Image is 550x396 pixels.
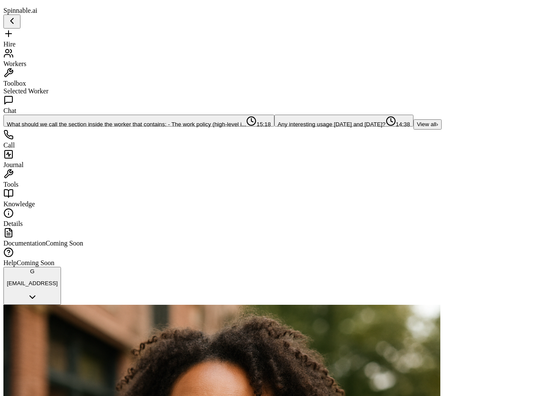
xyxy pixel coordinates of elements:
span: Call [3,142,15,149]
span: What should we call the section inside the worker that contains: - The work policy (high-level i.... [7,121,246,127]
button: Open conversation: What should we call the section inside the worker that contains: - The work po... [3,115,274,127]
span: View all [417,121,437,127]
span: › [437,121,438,127]
span: 15:18 [246,121,271,127]
button: Show all conversations [413,119,442,130]
span: Chat [3,107,16,114]
span: Tools [3,181,18,188]
span: Toolbox [3,80,26,87]
span: 14:38 [386,121,410,127]
div: Selected Worker [3,87,547,95]
span: Coming Soon [17,259,54,266]
button: Open conversation: Any interesting usage yesterday and today? [274,115,413,127]
span: Details [3,220,23,227]
span: G [30,268,34,275]
span: Hire [3,40,15,48]
span: Spinnable [3,7,38,14]
span: Help [3,259,17,266]
span: Documentation [3,240,46,247]
span: Workers [3,60,26,67]
button: G[EMAIL_ADDRESS] [3,267,61,305]
span: Coming Soon [46,240,83,247]
span: Journal [3,161,23,168]
p: [EMAIL_ADDRESS] [7,280,58,286]
span: Knowledge [3,200,35,208]
span: .ai [31,7,38,14]
span: Any interesting usage yesterday and today?: Let me check if Joel and Leo were active today by loo... [278,121,386,127]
